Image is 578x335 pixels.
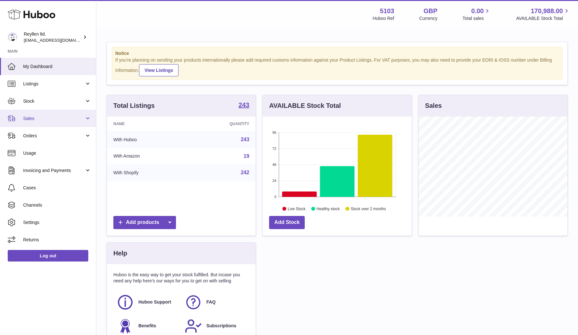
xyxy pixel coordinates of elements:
[317,206,340,211] text: Healthy stock
[115,50,559,56] strong: Notice
[516,15,570,21] span: AVAILABLE Stock Total
[419,15,438,21] div: Currency
[269,101,341,110] h3: AVAILABLE Stock Total
[241,170,250,175] a: 242
[138,299,171,305] span: Huboo Support
[351,206,386,211] text: Stock over 2 months
[23,167,84,174] span: Invoicing and Payments
[288,206,306,211] text: Low Stock
[244,153,250,159] a: 19
[23,81,84,87] span: Listings
[471,7,484,15] span: 0.00
[23,202,91,208] span: Channels
[113,101,155,110] h3: Total Listings
[241,137,250,142] a: 243
[273,131,276,134] text: 96
[24,38,94,43] span: [EMAIL_ADDRESS][DOMAIN_NAME]
[188,116,256,131] th: Quantity
[107,148,188,165] td: With Amazon
[23,133,84,139] span: Orders
[138,323,156,329] span: Benefits
[206,323,236,329] span: Subscriptions
[23,150,91,156] span: Usage
[23,116,84,122] span: Sales
[139,64,179,76] a: View Listings
[107,164,188,181] td: With Shopify
[23,237,91,243] span: Returns
[275,195,276,199] text: 0
[425,101,442,110] h3: Sales
[8,250,88,262] a: Log out
[23,64,91,70] span: My Dashboard
[117,294,178,311] a: Huboo Support
[239,102,249,109] a: 243
[462,15,491,21] span: Total sales
[8,32,17,42] img: reyllen@reyllen.com
[206,299,216,305] span: FAQ
[23,185,91,191] span: Cases
[24,31,82,43] div: Reyllen ltd.
[269,216,305,229] a: Add Stock
[115,57,559,76] div: If you're planning on sending your products internationally please add required customs informati...
[424,7,437,15] strong: GBP
[23,98,84,104] span: Stock
[531,7,563,15] span: 170,988.00
[516,7,570,21] a: 170,988.00 AVAILABLE Stock Total
[380,7,394,15] strong: 5103
[107,131,188,148] td: With Huboo
[113,272,249,284] p: Huboo is the easy way to get your stock fulfilled. But incase you need any help here's our ways f...
[23,219,91,226] span: Settings
[113,249,127,258] h3: Help
[273,179,276,183] text: 24
[117,317,178,335] a: Benefits
[273,147,276,150] text: 72
[107,116,188,131] th: Name
[462,7,491,21] a: 0.00 Total sales
[373,15,394,21] div: Huboo Ref
[185,317,246,335] a: Subscriptions
[239,102,249,108] strong: 243
[113,216,176,229] a: Add products
[273,163,276,167] text: 48
[185,294,246,311] a: FAQ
